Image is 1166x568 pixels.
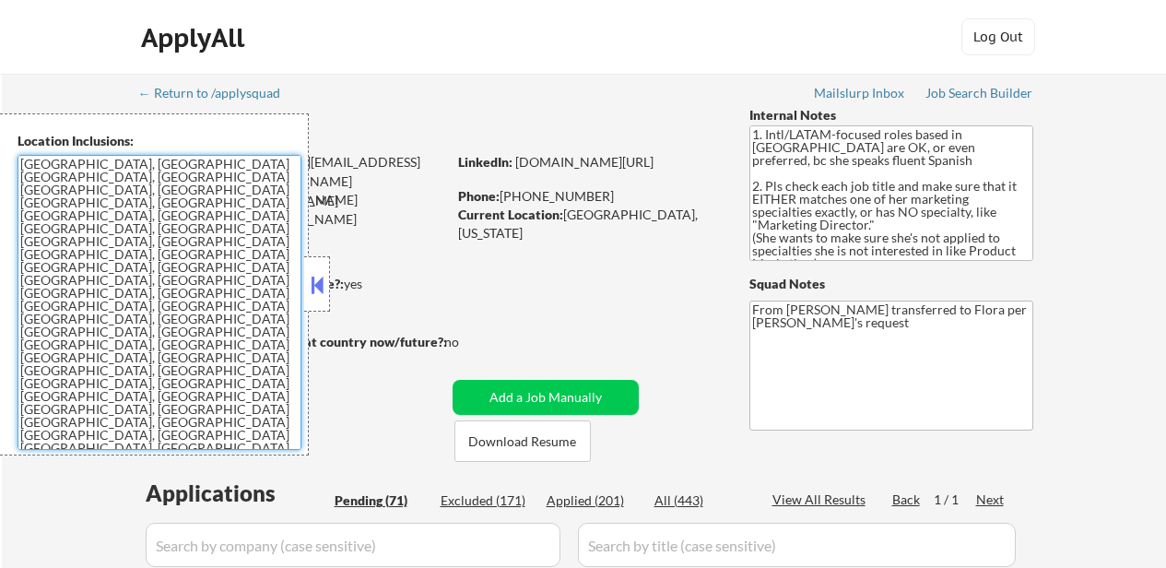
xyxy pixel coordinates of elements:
[934,491,976,509] div: 1 / 1
[976,491,1006,509] div: Next
[749,275,1033,293] div: Squad Notes
[458,206,719,242] div: [GEOGRAPHIC_DATA], [US_STATE]
[654,491,747,510] div: All (443)
[925,87,1033,100] div: Job Search Builder
[458,154,512,170] strong: LinkedIn:
[925,86,1033,104] a: Job Search Builder
[441,491,533,510] div: Excluded (171)
[141,22,250,53] div: ApplyAll
[458,187,719,206] div: [PHONE_NUMBER]
[814,87,906,100] div: Mailslurp Inbox
[772,491,871,509] div: View All Results
[458,207,563,222] strong: Current Location:
[146,523,560,567] input: Search by company (case sensitive)
[138,87,298,100] div: ← Return to /applysquad
[892,491,922,509] div: Back
[547,491,639,510] div: Applied (201)
[453,380,639,415] button: Add a Job Manually
[335,491,427,510] div: Pending (71)
[146,482,328,504] div: Applications
[749,106,1033,124] div: Internal Notes
[814,86,906,104] a: Mailslurp Inbox
[515,154,654,170] a: [DOMAIN_NAME][URL]
[454,420,591,462] button: Download Resume
[578,523,1016,567] input: Search by title (case sensitive)
[138,86,298,104] a: ← Return to /applysquad
[961,18,1035,55] button: Log Out
[444,333,497,351] div: no
[18,132,301,150] div: Location Inclusions:
[458,188,500,204] strong: Phone:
